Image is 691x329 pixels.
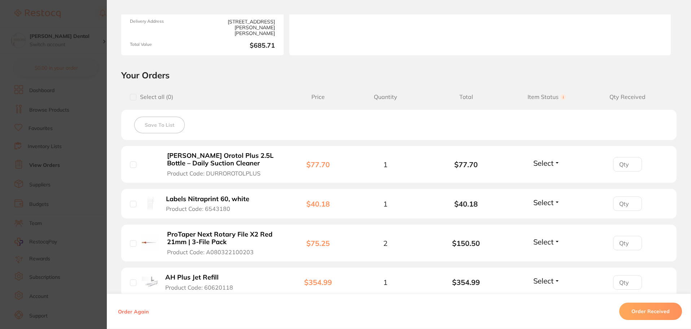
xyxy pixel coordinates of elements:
span: [STREET_ADDRESS][PERSON_NAME][PERSON_NAME] [205,19,275,36]
b: $75.25 [306,239,330,248]
b: $40.18 [306,199,330,208]
button: Select [531,237,562,246]
span: Quantity [345,94,426,100]
button: AH Plus Jet Refill Product Code: 60620118 [163,273,242,291]
img: Labels Nitraprint 60, white [142,195,158,211]
button: Labels Nitraprint 60, white Product Code: 6543180 [164,195,258,213]
span: Total Value [130,42,200,49]
span: Item Status [507,94,587,100]
b: $685.71 [205,42,275,49]
button: Order Received [619,303,682,320]
b: ProTaper Next Rotary File X2 Red 21mm | 3-File Pack [167,231,279,246]
img: AH Plus Jet Refill [142,274,158,290]
b: $150.50 [426,239,507,247]
span: Delivery Address [130,19,200,36]
span: Product Code: 6543180 [166,205,230,212]
span: Qty Received [587,94,668,100]
span: Select [533,198,554,207]
span: 1 [383,200,388,208]
b: Labels Nitraprint 60, white [166,195,249,203]
b: [PERSON_NAME] Orotol Plus 2.5L Bottle – Daily Suction Cleaner [167,152,279,167]
span: Total [426,94,507,100]
button: ProTaper Next Rotary File X2 Red 21mm | 3-File Pack Product Code: A080322100203 [165,230,281,256]
b: $40.18 [426,200,507,208]
h2: Your Orders [121,70,677,81]
span: Product Code: A080322100203 [167,249,254,255]
span: 1 [383,278,388,286]
span: 2 [383,239,388,247]
span: Select [533,237,554,246]
input: Qty [613,157,642,172]
input: Qty [613,236,642,250]
button: Select [531,198,562,207]
input: Qty [613,196,642,211]
span: Product Code: 60620118 [165,284,233,291]
button: Save To List [134,117,185,133]
span: Select [533,276,554,285]
button: Order Again [116,308,151,315]
button: Select [531,159,562,168]
b: $354.99 [304,278,332,287]
input: Qty [613,275,642,290]
span: Select all ( 0 ) [136,94,173,100]
b: AH Plus Jet Refill [165,274,219,281]
span: Select [533,159,554,168]
button: Select [531,276,562,285]
span: Product Code: DURROROTOLPLUS [167,170,261,177]
b: $77.70 [426,160,507,169]
button: [PERSON_NAME] Orotol Plus 2.5L Bottle – Daily Suction Cleaner Product Code: DURROROTOLPLUS [165,152,281,177]
span: 1 [383,160,388,169]
span: Price [291,94,345,100]
b: $354.99 [426,278,507,286]
img: Durr Orotol Plus 2.5L Bottle – Daily Suction Cleaner [142,155,159,173]
b: $77.70 [306,160,330,169]
img: ProTaper Next Rotary File X2 Red 21mm | 3-File Pack [142,234,159,251]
